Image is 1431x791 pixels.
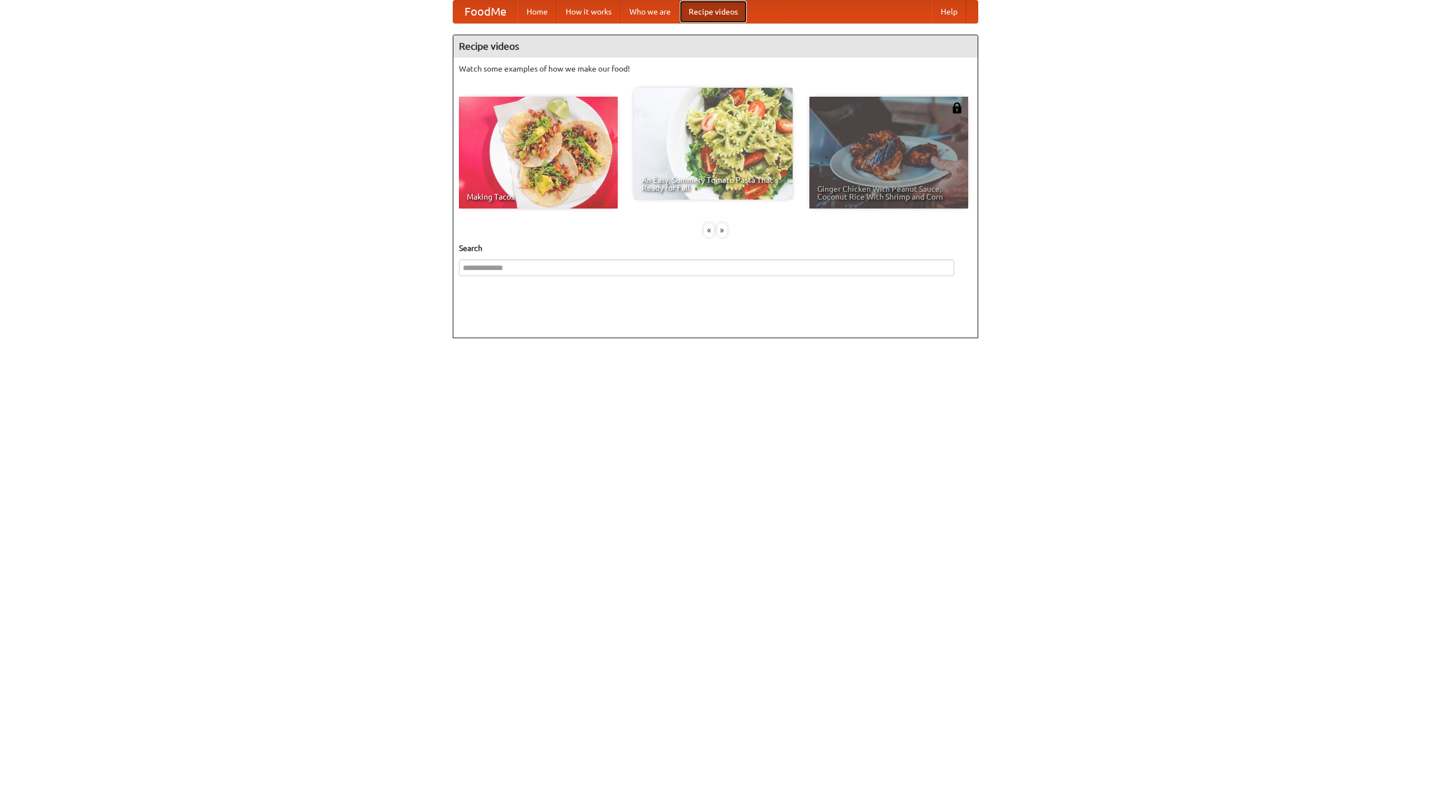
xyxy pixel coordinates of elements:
a: How it works [557,1,620,23]
a: Home [518,1,557,23]
a: Help [932,1,966,23]
a: An Easy, Summery Tomato Pasta That's Ready for Fall [634,88,793,200]
span: Making Tacos [467,193,610,201]
img: 483408.png [951,102,963,113]
div: » [717,223,727,237]
div: « [704,223,714,237]
a: Recipe videos [680,1,747,23]
a: FoodMe [453,1,518,23]
a: Making Tacos [459,97,618,209]
p: Watch some examples of how we make our food! [459,63,972,74]
a: Who we are [620,1,680,23]
h5: Search [459,243,972,254]
span: An Easy, Summery Tomato Pasta That's Ready for Fall [642,176,785,192]
h4: Recipe videos [453,35,978,58]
